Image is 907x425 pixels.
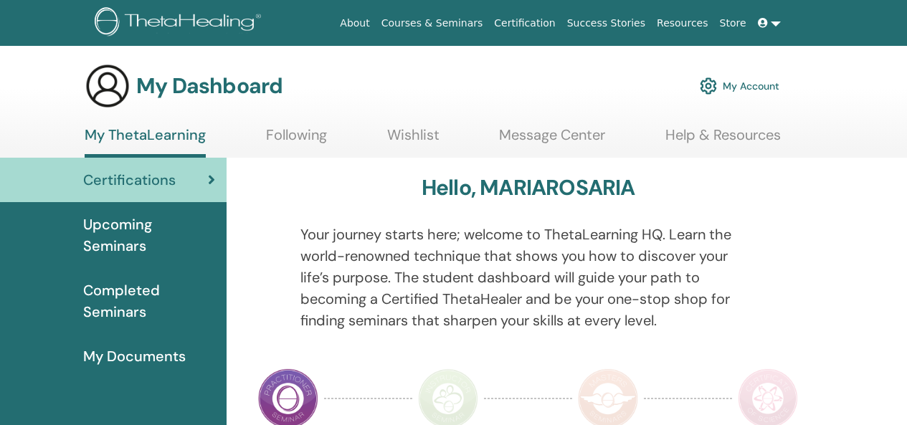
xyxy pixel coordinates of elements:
a: About [334,10,375,37]
a: Wishlist [387,126,440,154]
a: Message Center [499,126,605,154]
a: Resources [651,10,714,37]
p: Your journey starts here; welcome to ThetaLearning HQ. Learn the world-renowned technique that sh... [300,224,756,331]
a: My Account [700,70,779,102]
a: Help & Resources [665,126,781,154]
img: logo.png [95,7,266,39]
a: Success Stories [561,10,651,37]
a: Courses & Seminars [376,10,489,37]
span: Certifications [83,169,176,191]
a: Following [266,126,327,154]
h3: My Dashboard [136,73,282,99]
a: Certification [488,10,561,37]
h3: Hello, MARIAROSARIA [422,175,635,201]
a: My ThetaLearning [85,126,206,158]
a: Store [714,10,752,37]
span: Upcoming Seminars [83,214,215,257]
span: Completed Seminars [83,280,215,323]
span: My Documents [83,345,186,367]
img: generic-user-icon.jpg [85,63,130,109]
img: cog.svg [700,74,717,98]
